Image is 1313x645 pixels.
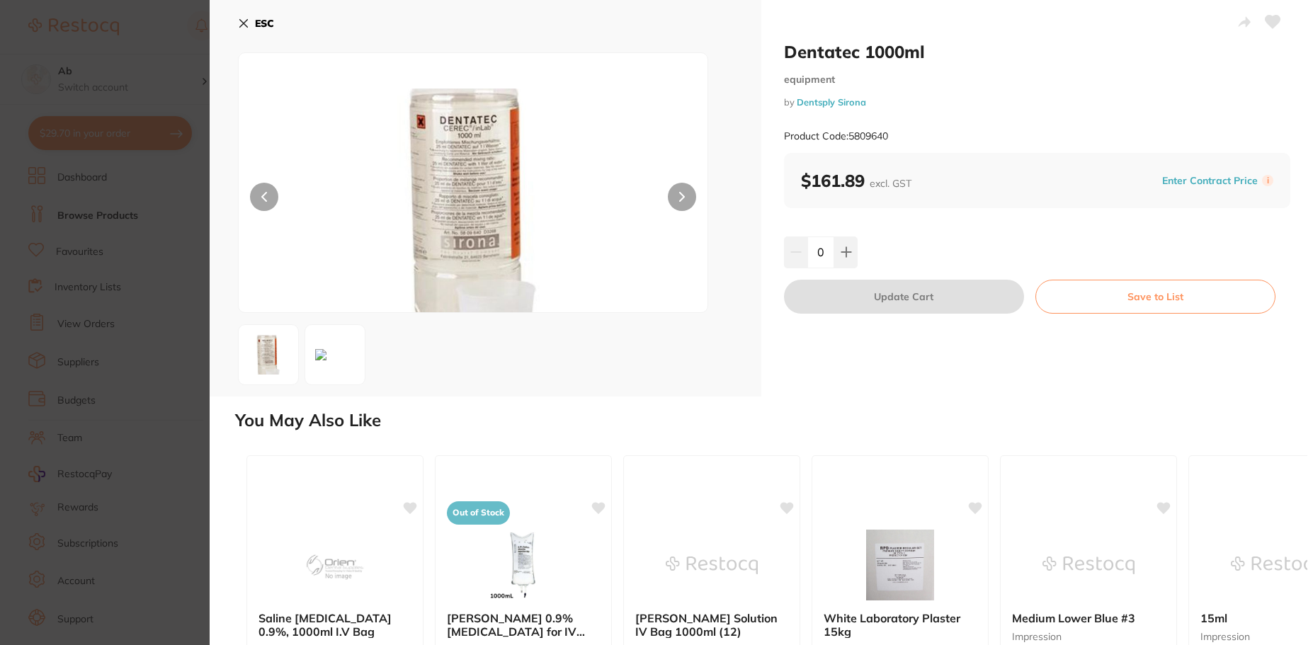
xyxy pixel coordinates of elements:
[635,612,788,638] b: BAXTER Ringer's Solution IV Bag 1000ml (12)
[801,170,911,191] b: $161.89
[332,89,613,312] img: NDAuanBn
[1035,280,1275,314] button: Save to List
[666,530,758,600] img: BAXTER Ringer's Solution IV Bag 1000ml (12)
[243,329,294,380] img: NDAuanBn
[797,96,866,108] a: Dentsply Sirona
[309,343,332,366] img: NTgwOTY0MC5qcGc
[1042,530,1135,600] img: Medium Lower Blue #3
[824,612,977,638] b: White Laboratory Plaster 15kg
[447,612,600,638] b: Baxter 0.9% Sodium Chloride for IV 1000ml Bag
[854,530,946,600] img: White Laboratory Plaster 15kg
[870,177,911,190] span: excl. GST
[289,530,381,600] img: Saline Sodium Chloride 0.9%, 1000ml I.V Bag
[1012,631,1165,642] small: impression
[784,130,888,142] small: Product Code: 5809640
[235,411,1307,430] h2: You May Also Like
[258,612,411,638] b: Saline Sodium Chloride 0.9%, 1000ml I.V Bag
[477,530,569,600] img: Baxter 0.9% Sodium Chloride for IV 1000ml Bag
[784,74,1290,86] small: equipment
[784,280,1024,314] button: Update Cart
[255,17,274,30] b: ESC
[447,501,510,525] span: Out of Stock
[784,97,1290,108] small: by
[1012,612,1165,624] b: Medium Lower Blue #3
[1158,174,1262,188] button: Enter Contract Price
[1262,175,1273,186] label: i
[784,41,1290,62] h2: Dentatec 1000ml
[238,11,274,35] button: ESC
